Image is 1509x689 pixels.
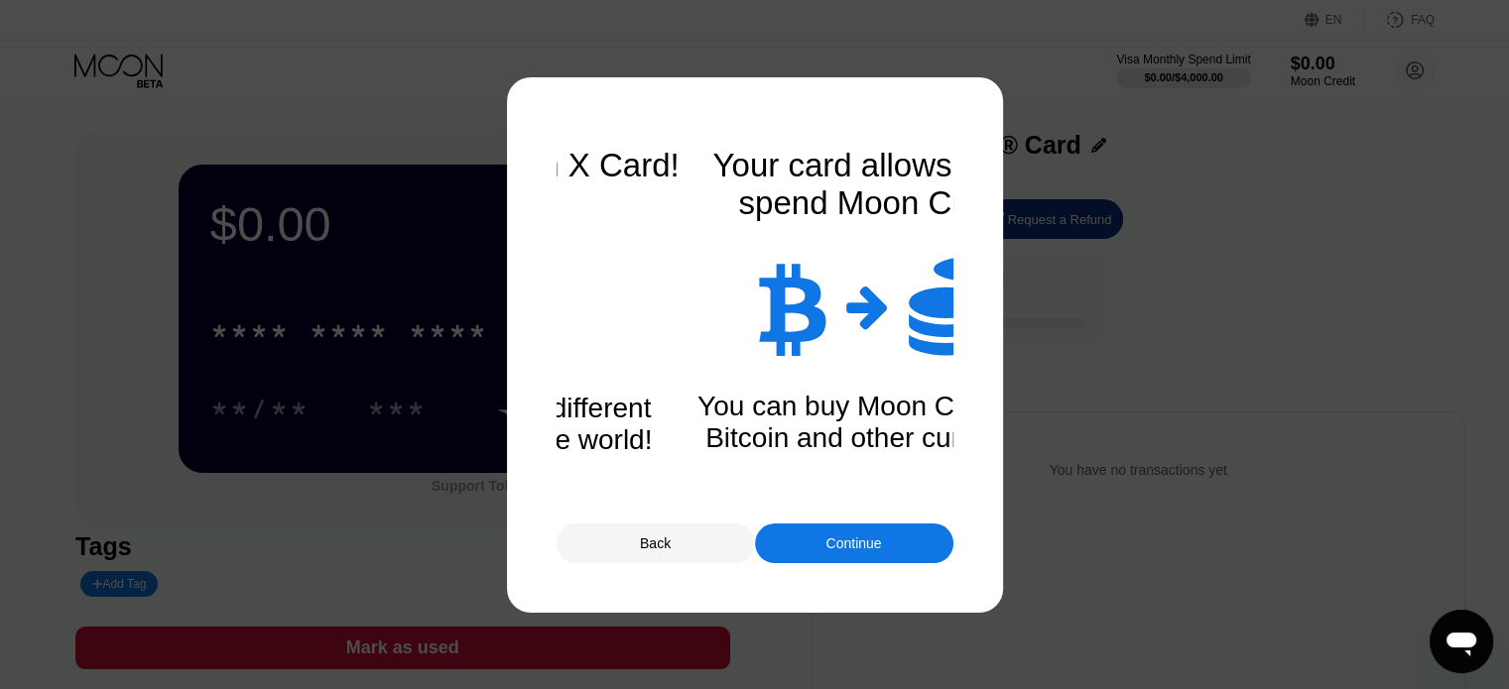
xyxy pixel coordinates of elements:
[908,252,1007,361] div: 
[683,147,1079,222] div: Your card allows you to spend Moon Credit.
[683,391,1079,454] div: You can buy Moon Credit with Bitcoin and other currencies.
[755,257,825,356] div: 
[1430,610,1493,673] iframe: زر إطلاق نافذة المراسلة
[845,282,888,331] div: 
[755,523,953,563] div: Continue
[640,535,671,551] div: Back
[825,535,881,551] div: Continue
[557,523,755,563] div: Back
